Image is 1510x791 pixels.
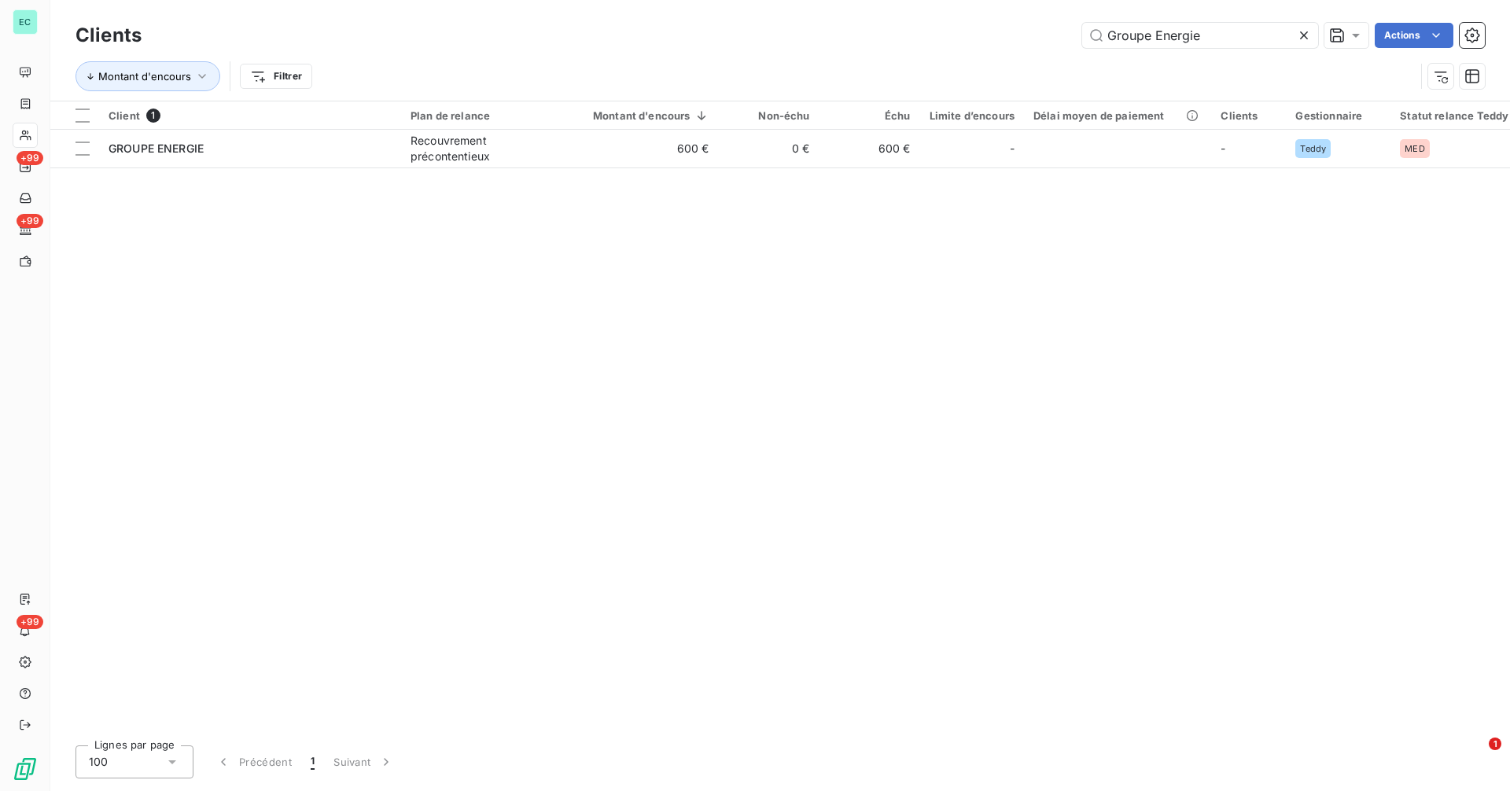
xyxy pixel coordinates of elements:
button: 1 [301,745,324,778]
button: Suivant [324,745,403,778]
span: GROUPE ENERGIE [109,142,204,155]
button: Filtrer [240,64,312,89]
div: Gestionnaire [1295,109,1381,122]
div: Montant d'encours [574,109,709,122]
button: Précédent [206,745,301,778]
span: 1 [146,109,160,123]
span: 100 [89,754,108,770]
div: Limite d’encours [930,109,1015,122]
span: - [1010,141,1015,156]
div: Délai moyen de paiement [1033,109,1202,122]
span: +99 [17,151,43,165]
div: Plan de relance [411,109,555,122]
td: 600 € [565,130,719,167]
div: EC [13,9,38,35]
button: Montant d'encours [75,61,220,91]
span: MED [1405,144,1424,153]
div: Non-échu [728,109,810,122]
span: Client [109,109,140,122]
span: 1 [1489,738,1501,750]
div: Recouvrement précontentieux [411,133,555,164]
img: Logo LeanPay [13,756,38,782]
span: +99 [17,214,43,228]
span: - [1221,142,1225,155]
span: +99 [17,615,43,629]
span: Montant d'encours [98,70,191,83]
div: Échu [829,109,911,122]
td: 600 € [819,130,920,167]
div: Clients [1221,109,1276,122]
h3: Clients [75,21,142,50]
span: Teddy [1300,144,1326,153]
button: Actions [1375,23,1453,48]
td: 0 € [719,130,819,167]
input: Rechercher [1082,23,1318,48]
iframe: Intercom live chat [1457,738,1494,775]
span: 1 [311,754,315,770]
